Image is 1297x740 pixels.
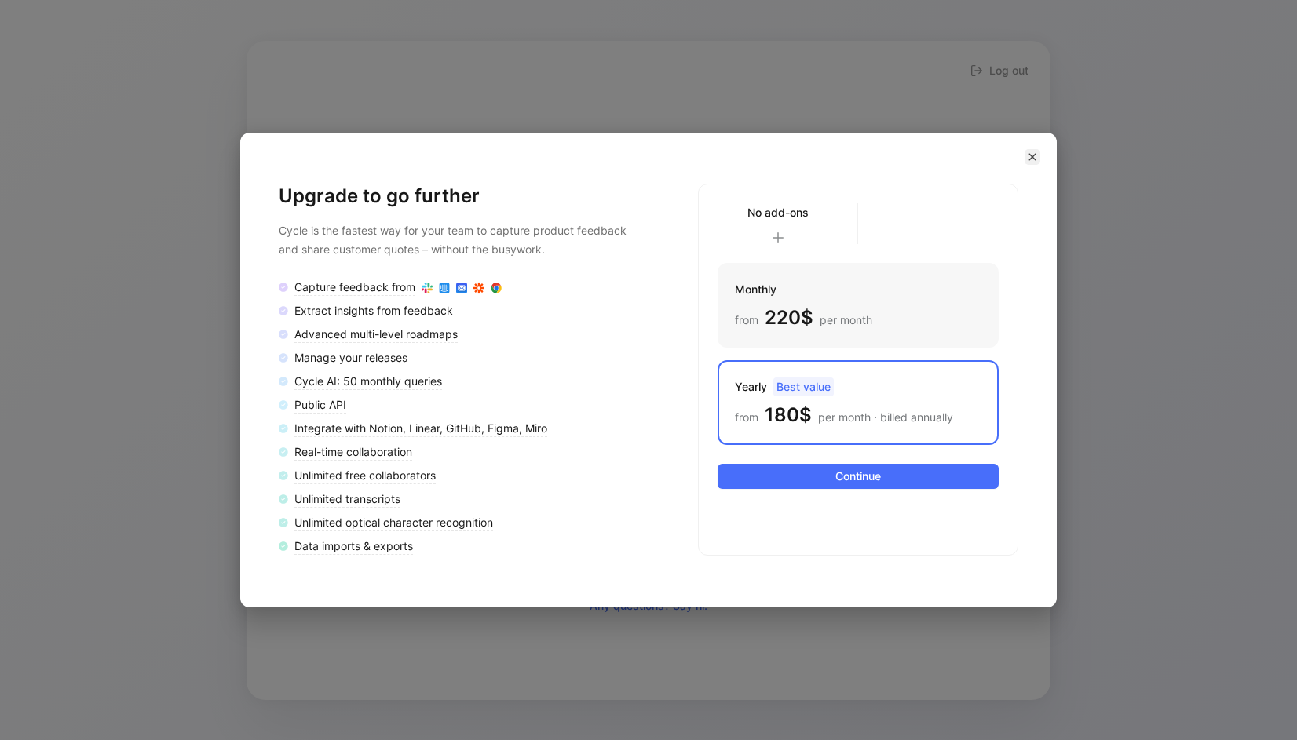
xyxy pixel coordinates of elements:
div: Monthly [735,280,872,299]
div: Yearly [735,377,953,396]
span: per month [820,313,872,326]
button: Continue [718,464,999,489]
div: Cycle AI: 50 monthly queries [294,372,442,391]
span: Capture feedback from [294,280,415,293]
span: from [735,313,758,326]
span: Continue [731,467,985,486]
div: Real-time collaboration [294,443,412,461]
div: Data imports & exports [294,537,413,556]
span: from [735,410,758,424]
div: Unlimited transcripts [294,490,400,509]
div: Public API [294,396,346,414]
p: Cycle is the fastest way for your team to capture product feedback and share customer quotes – wi... [279,221,630,259]
div: Integrate with Notion, Linear, GitHub, Figma, Miro [294,419,547,438]
div: No add-ons [699,203,857,222]
div: Advanced multi-level roadmaps [294,325,458,344]
span: per month · billed annually [818,410,953,424]
div: Unlimited free collaborators [294,466,436,485]
span: 180 $ [765,403,812,428]
div: Extract insights from feedback [294,301,453,320]
div: Manage your releases [294,348,407,367]
h2: Upgrade to go further [279,184,671,209]
span: Best value [773,377,834,396]
div: Unlimited optical character recognition [294,513,493,532]
span: 220 $ [765,305,813,330]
